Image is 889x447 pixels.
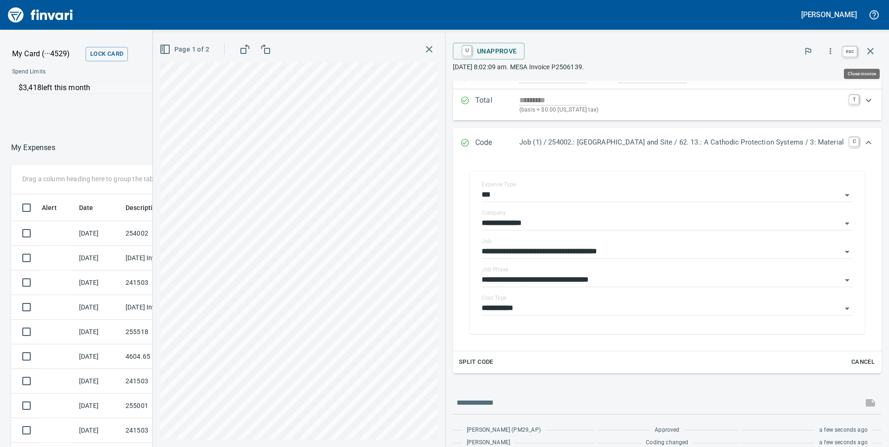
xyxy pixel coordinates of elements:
button: Flag [798,41,818,61]
td: [DATE] [75,369,122,394]
td: [DATE] [75,344,122,369]
button: UUnapprove [453,43,524,59]
span: a few seconds ago [819,426,868,435]
td: 241503 [122,369,206,394]
td: [DATE] [75,270,122,295]
img: Finvari [6,4,75,26]
button: More [820,41,841,61]
nav: breadcrumb [11,142,55,153]
p: Drag a column heading here to group the table [22,174,159,184]
span: Alert [42,202,69,213]
td: 241503 [122,418,206,443]
button: Open [841,302,854,315]
p: [DATE] 8:02:09 am. MESA Invoice P2506139. [453,62,882,72]
span: This records your message into the invoice and notifies anyone mentioned [859,392,882,414]
a: U [463,46,471,56]
p: My Card (···4529) [12,48,82,59]
span: Split Code [459,357,493,368]
p: Online allowed [5,94,316,103]
td: 255001 [122,394,206,418]
span: Approved [655,426,679,435]
span: Unapprove [460,43,517,59]
label: Company [482,210,506,216]
button: Open [841,217,854,230]
td: 254002 [122,221,206,246]
p: Total [475,95,519,115]
td: 4604.65 [122,344,206,369]
a: T [849,95,859,104]
td: [DATE] [75,320,122,344]
label: Cost Type [482,295,507,301]
span: Date [79,202,93,213]
label: Job [482,238,491,244]
a: esc [843,46,857,57]
p: Job (1) / 254002.: [GEOGRAPHIC_DATA] and Site / 62. 13.: A Cathodic Protection Systems / 3: Material [519,137,844,148]
p: $3,418 left this month [19,82,310,93]
td: [DATE] [75,418,122,443]
p: My Expenses [11,142,55,153]
button: [PERSON_NAME] [799,7,859,22]
td: [DATE] [75,394,122,418]
td: [DATE] [75,246,122,270]
label: Job Phase [482,267,508,272]
span: [PERSON_NAME] (PM29_AP) [467,426,541,435]
span: Page 1 of 2 [161,44,209,55]
span: Lock Card [90,49,123,59]
button: Open [841,274,854,287]
button: Split Code [457,355,496,369]
span: Description [126,202,160,213]
button: Lock Card [86,47,128,61]
td: [DATE] Invoice 1296599-22 from [PERSON_NAME] Enterprises Inc (1-10368) [122,295,206,320]
div: Expand [453,158,882,373]
label: Expense Type [482,182,516,187]
td: 241503 [122,270,206,295]
td: [DATE] [75,295,122,320]
button: Open [841,189,854,202]
td: 255518 [122,320,206,344]
td: [DATE] Invoice I7124016 from H.D. [PERSON_NAME] Company Inc. (1-10431) [122,246,206,270]
span: Description [126,202,172,213]
span: Alert [42,202,57,213]
span: Spend Limits [12,67,180,77]
span: Cancel [850,357,876,368]
div: Expand [453,89,882,120]
div: Expand [453,128,882,158]
button: Cancel [848,355,878,369]
td: [DATE] [75,221,122,246]
p: (basis + $0.00 [US_STATE] tax) [519,105,844,115]
h5: [PERSON_NAME] [801,10,857,20]
button: Open [841,245,854,258]
button: Page 1 of 2 [158,41,213,58]
span: Date [79,202,106,213]
p: Code [475,137,519,149]
a: C [849,137,859,146]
